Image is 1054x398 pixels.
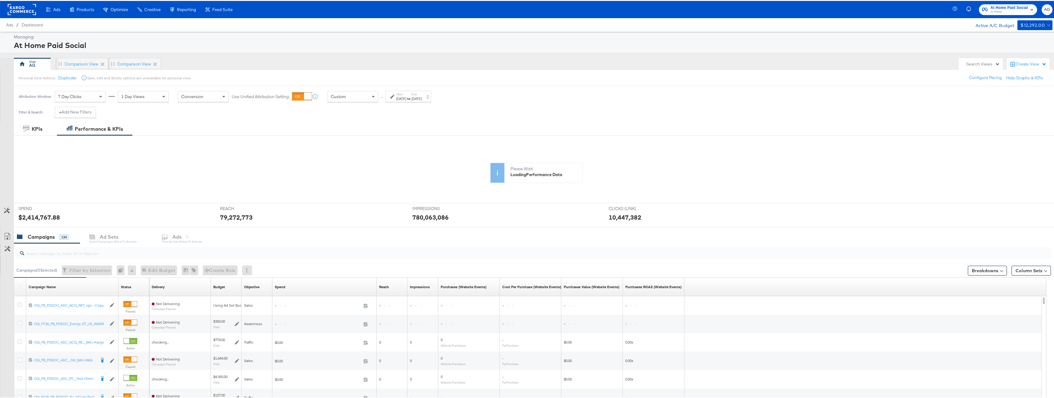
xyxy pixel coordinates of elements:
[441,284,487,289] a: The number of times a purchase was made tracked by your Custom Audience pixel on your website aft...
[441,380,466,383] sub: Website Purchases
[24,244,952,256] input: Search Campaigns by Name, ID or Objective
[14,39,1051,50] div: At Home Paid Social
[275,284,285,289] div: Spend
[156,300,180,305] span: Not Delivering
[966,60,1000,66] div: Search Views
[123,345,137,349] label: Active
[213,355,227,360] div: $1,684.00
[275,376,361,381] span: $0.00
[410,284,430,289] a: The number of times your ad was served. On mobile apps an ad is counted as served the first time ...
[441,284,487,289] div: Purchases (Website Events)
[213,343,220,346] sub: Daily
[152,306,180,310] sub: Campaign Paused
[275,339,361,344] span: $0.00
[28,233,55,240] div: Campaigns
[979,3,1037,14] button: At Home Paid SocialAt Home
[212,6,233,11] span: Feed Suite
[59,108,62,114] strong: +
[625,357,633,362] span: 0.00x
[625,339,633,344] span: 0.00x
[22,22,43,26] a: Dashboard
[564,284,619,289] a: The total value of the purchase actions tracked by your Custom Audience pixel on your website aft...
[1017,19,1052,29] button: $12,292.00
[406,95,411,100] strong: to
[379,357,381,362] span: 0
[564,357,572,362] span: $0.00
[34,320,106,326] a: OG_FY26_FB_PDSOC_Evergr...ST_US_AWAR
[1042,3,1052,14] button: AG
[121,284,131,289] div: Status
[34,320,106,325] div: OG_FY26_FB_PDSOC_Evergr...ST_US_AWAR
[213,361,220,365] sub: Daily
[275,358,361,362] span: $0.00
[379,284,389,289] div: Reach
[29,284,56,289] a: Your campaign name.
[152,339,169,344] span: checking...
[58,61,62,65] div: Drag to reorder tab
[213,380,220,383] sub: Daily
[87,75,191,80] div: Save, edit and delete options are unavailable for personal view.
[331,93,346,98] span: Custom
[213,302,247,307] div: Using Ad Set Budget
[213,284,225,289] div: Budget
[59,233,69,239] div: 134
[117,265,128,274] div: 0
[1020,21,1045,28] div: $12,292.00
[29,284,56,289] div: Campaign Name
[213,318,225,323] div: $300.00
[244,376,253,380] span: Sales
[152,284,165,289] a: Reflects the ability of your Ad Campaign to achieve delivery based on ad states, schedule and bud...
[18,109,43,113] div: Filter & Search:
[991,4,1028,10] span: At Home Paid Social
[18,75,56,80] div: Personal View Actions:
[110,6,128,11] span: Optimize
[410,376,412,380] span: 0
[156,393,180,397] span: Not Delivering
[244,357,253,362] span: Sales
[396,95,406,100] div: [DATE]
[1016,60,1047,66] div: Create View
[410,284,430,289] div: Impressions
[213,284,225,289] a: The maximum amount you're willing to spend on your ads, on average each day or over the lifetime ...
[121,93,145,98] span: 1 Day Views
[34,339,106,344] div: OG_FB_PDSOC_ASC_ACQ_RE..._BAU-Kargo
[123,382,137,386] label: Active
[77,6,94,11] span: Products
[117,60,151,66] div: Comparison View
[502,361,519,365] sub: Per Purchase
[213,373,227,378] div: $4,355.00
[65,60,98,66] div: Comparison View
[177,6,196,11] span: Reporting
[441,336,443,341] span: 0
[244,302,253,307] span: Sales
[564,339,572,344] span: $0.00
[156,319,180,324] span: Not Delivering
[181,93,203,98] span: Conversion
[14,33,1051,39] div: Managing:
[144,6,161,11] span: Creative
[34,302,106,307] a: OG_FB_PDSOC_ASC_ACQ_RET...rgo - Copy
[625,376,633,380] span: 0.00x
[152,362,180,365] sub: Campaign Paused
[53,6,60,11] span: Ads
[502,336,503,341] span: -
[379,339,381,344] span: 0
[502,284,561,289] a: The average cost for each purchase tracked by your Custom Audience pixel on your website after pe...
[232,93,290,99] label: Use Unified Attribution Setting:
[34,357,96,362] div: OG_FB_PDSOC_ASC_...NV_BAU-Web
[625,284,682,289] a: The total value of the purchase actions divided by spend tracked by your Custom Audience pixel on...
[244,320,262,325] span: Awareness
[152,376,169,380] span: checking...
[411,95,422,100] div: [DATE]
[244,339,253,344] span: Traffic
[152,284,165,289] div: Delivery
[111,61,114,65] div: Drag to reorder tab
[213,336,225,341] div: $774.00
[55,106,96,117] button: +Add New Filters
[502,355,503,360] span: -
[213,392,225,397] div: $127.00
[625,284,682,289] div: Purchases ROAS (Website Events)
[502,284,561,289] div: Cost Per Purchase (Website Events)
[965,71,1006,82] button: Configure Pacing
